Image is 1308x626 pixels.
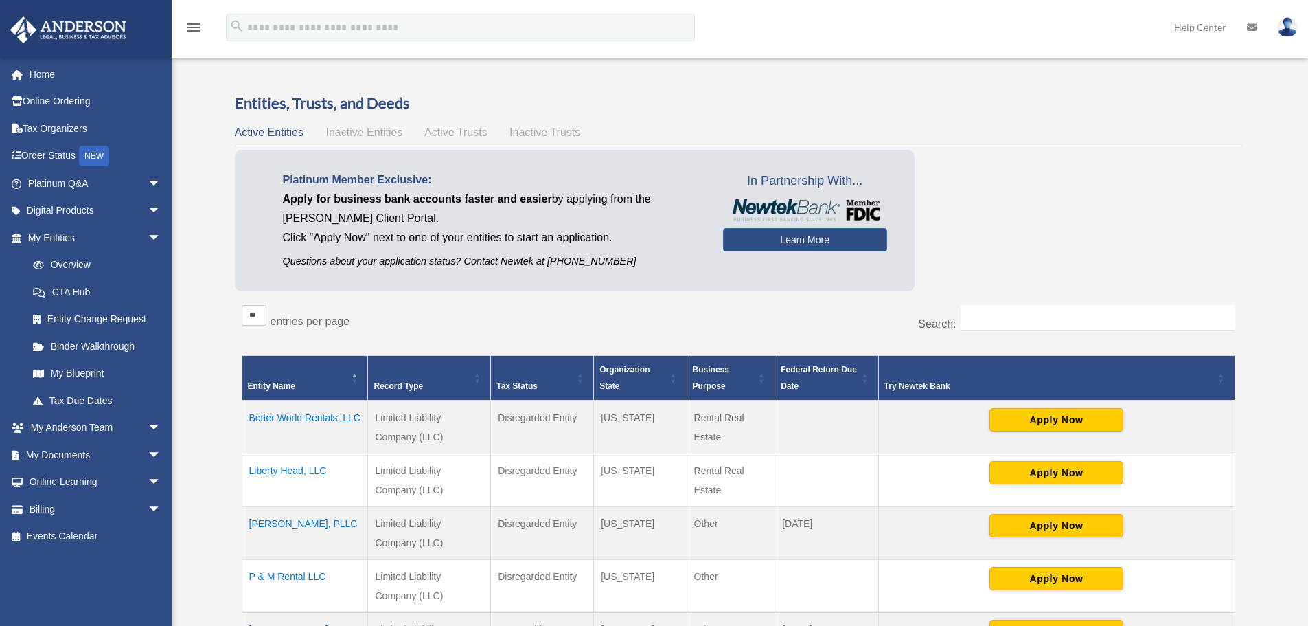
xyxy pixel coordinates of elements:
th: Federal Return Due Date: Activate to sort [775,356,878,401]
a: Online Ordering [10,88,182,115]
span: Inactive Trusts [509,126,580,138]
label: Search: [918,318,956,330]
td: [DATE] [775,507,878,560]
img: User Pic [1277,17,1298,37]
td: Disregarded Entity [491,454,594,507]
td: Other [687,560,775,613]
button: Apply Now [989,408,1123,432]
span: Record Type [374,381,423,391]
a: Events Calendar [10,523,182,550]
th: Record Type: Activate to sort [368,356,491,401]
td: Other [687,507,775,560]
p: by applying from the [PERSON_NAME] Client Portal. [283,190,702,228]
a: Learn More [723,228,887,251]
a: CTA Hub [19,278,175,306]
div: Try Newtek Bank [884,378,1214,394]
button: Apply Now [989,567,1123,590]
td: [US_STATE] [594,507,687,560]
td: Better World Rentals, LLC [242,401,368,454]
td: [PERSON_NAME], PLLC [242,507,368,560]
p: Questions about your application status? Contact Newtek at [PHONE_NUMBER] [283,253,702,270]
span: Active Trusts [424,126,487,138]
span: arrow_drop_down [148,224,175,252]
a: My Anderson Teamarrow_drop_down [10,414,182,442]
a: Billingarrow_drop_down [10,495,182,523]
td: Limited Liability Company (LLC) [368,454,491,507]
th: Try Newtek Bank : Activate to sort [878,356,1235,401]
span: Apply for business bank accounts faster and easier [283,193,552,205]
h3: Entities, Trusts, and Deeds [235,93,1242,114]
span: Inactive Entities [325,126,402,138]
a: Online Learningarrow_drop_down [10,469,182,496]
a: Platinum Q&Aarrow_drop_down [10,170,182,197]
th: Tax Status: Activate to sort [491,356,594,401]
label: entries per page [271,315,350,327]
i: search [229,19,244,34]
td: [US_STATE] [594,454,687,507]
button: Apply Now [989,461,1123,484]
span: arrow_drop_down [148,441,175,469]
a: Tax Organizers [10,115,182,142]
a: My Blueprint [19,360,175,388]
td: Rental Real Estate [687,454,775,507]
td: Limited Liability Company (LLC) [368,560,491,613]
td: [US_STATE] [594,560,687,613]
a: My Entitiesarrow_drop_down [10,224,175,251]
td: Limited Liability Company (LLC) [368,507,491,560]
span: Tax Status [496,381,538,391]
img: NewtekBankLogoSM.png [730,199,880,221]
p: Platinum Member Exclusive: [283,170,702,190]
span: Federal Return Due Date [781,365,857,391]
img: Anderson Advisors Platinum Portal [6,16,130,43]
span: Entity Name [248,381,295,391]
a: Order StatusNEW [10,142,182,170]
span: arrow_drop_down [148,469,175,497]
th: Organization State: Activate to sort [594,356,687,401]
a: Home [10,60,182,88]
span: arrow_drop_down [148,414,175,443]
th: Business Purpose: Activate to sort [687,356,775,401]
a: Entity Change Request [19,306,175,333]
th: Entity Name: Activate to invert sorting [242,356,368,401]
td: [US_STATE] [594,401,687,454]
p: Click "Apply Now" next to one of your entities to start an application. [283,228,702,247]
a: Tax Due Dates [19,387,175,414]
a: Overview [19,251,168,279]
td: P & M Rental LLC [242,560,368,613]
span: Organization State [599,365,650,391]
span: arrow_drop_down [148,197,175,225]
span: Active Entities [235,126,303,138]
td: Disregarded Entity [491,560,594,613]
span: In Partnership With... [723,170,887,192]
a: Digital Productsarrow_drop_down [10,197,182,225]
td: Rental Real Estate [687,401,775,454]
div: NEW [79,146,109,166]
td: Limited Liability Company (LLC) [368,401,491,454]
a: My Documentsarrow_drop_down [10,441,182,469]
button: Apply Now [989,514,1123,537]
td: Disregarded Entity [491,401,594,454]
td: Liberty Head, LLC [242,454,368,507]
td: Disregarded Entity [491,507,594,560]
span: arrow_drop_down [148,495,175,524]
a: menu [185,24,202,36]
a: Binder Walkthrough [19,333,175,360]
i: menu [185,19,202,36]
span: arrow_drop_down [148,170,175,198]
span: Business Purpose [693,365,729,391]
